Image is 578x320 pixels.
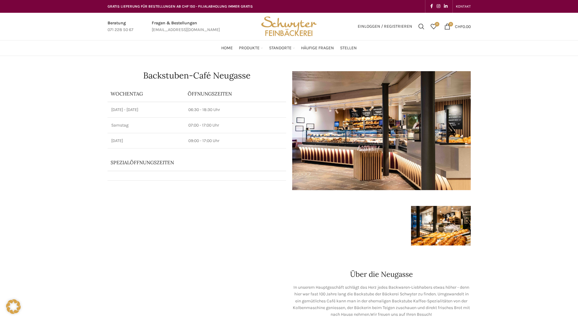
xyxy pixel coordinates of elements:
p: 09:00 - 17:00 Uhr [188,138,282,144]
img: schwyter-10 [470,206,530,245]
span: Einloggen / Registrieren [358,24,412,29]
a: 0 CHF0.00 [441,20,474,33]
a: KONTAKT [456,0,471,12]
p: In unserem Hauptgeschäft schlägt das Herz jedes Backwaren-Liebhabers etwas höher - denn hier war ... [292,284,471,318]
a: Standorte [269,42,295,54]
span: Home [221,45,233,51]
a: Linkedin social link [442,2,449,11]
div: Secondary navigation [453,0,474,12]
a: Infobox link [108,20,133,33]
a: Suchen [415,20,427,33]
span: Stellen [340,45,357,51]
img: schwyter-17 [292,206,352,245]
p: [DATE] - [DATE] [111,107,181,113]
a: Home [221,42,233,54]
a: Produkte [239,42,263,54]
a: Einloggen / Registrieren [355,20,415,33]
span: CHF [455,24,463,29]
p: Spezialöffnungszeiten [111,159,266,166]
span: 0 [449,22,453,26]
a: Infobox link [152,20,220,33]
img: Bäckerei Schwyter [259,13,319,40]
a: Instagram social link [435,2,442,11]
h2: Über die Neugasse [292,271,471,278]
span: Wir freuen uns auf Ihren Besuch! [370,312,432,317]
span: 0 [435,22,439,26]
a: Stellen [340,42,357,54]
span: Häufige Fragen [301,45,334,51]
span: Standorte [269,45,292,51]
p: 07:00 - 17:00 Uhr [188,122,282,128]
img: schwyter-61 [352,206,411,245]
span: GRATIS LIEFERUNG FÜR BESTELLUNGEN AB CHF 150 - FILIALABHOLUNG IMMER GRATIS [108,4,253,9]
p: 06:30 - 18:30 Uhr [188,107,282,113]
a: Site logo [259,23,319,29]
span: KONTAKT [456,4,471,9]
p: ÖFFNUNGSZEITEN [188,90,283,97]
p: Wochentag [111,90,182,97]
p: [DATE] [111,138,181,144]
a: Facebook social link [428,2,435,11]
p: Samstag [111,122,181,128]
h1: Backstuben-Café Neugasse [108,71,286,80]
img: schwyter-12 [411,206,470,245]
div: Main navigation [105,42,474,54]
bdi: 0.00 [455,24,471,29]
span: Produkte [239,45,260,51]
a: Häufige Fragen [301,42,334,54]
a: 0 [427,20,440,33]
div: Meine Wunschliste [427,20,440,33]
